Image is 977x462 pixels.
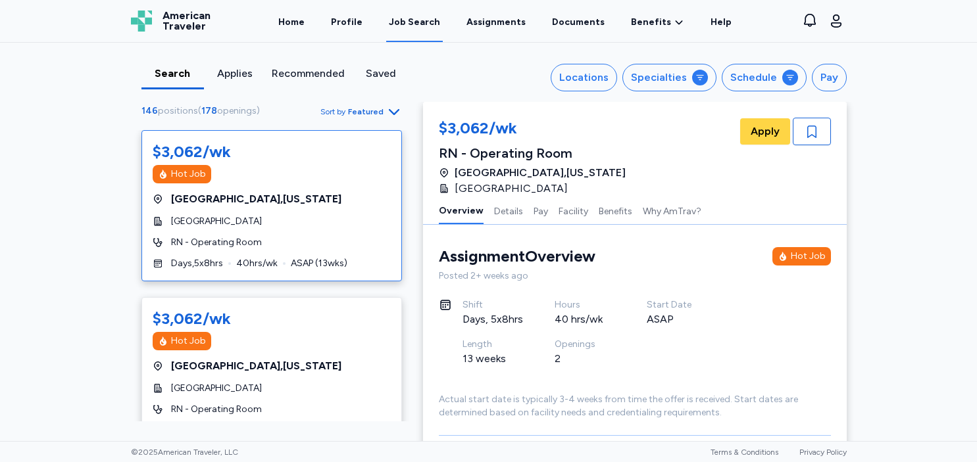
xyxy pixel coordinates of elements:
span: © 2025 American Traveler, LLC [131,447,238,457]
div: Hot Job [171,335,206,348]
span: [GEOGRAPHIC_DATA] , [US_STATE] [171,191,341,207]
div: $3,062/wk [439,118,626,141]
div: Hot Job [791,250,826,263]
button: Details [494,196,523,224]
span: openings [217,106,257,117]
span: [GEOGRAPHIC_DATA] , [US_STATE] [171,358,341,374]
button: Facility [559,196,588,224]
div: Shift [463,298,523,312]
span: [GEOGRAPHIC_DATA] , [US_STATE] [455,165,626,181]
span: American Traveler [163,11,211,32]
div: Hot Job [171,168,206,181]
span: 178 [201,106,217,117]
div: Search [147,66,199,81]
div: 40 hrs/wk [555,312,615,327]
div: 13 weeks [463,351,523,367]
span: 146 [141,106,158,117]
a: Benefits [631,16,684,29]
div: Hours [555,298,615,312]
a: Terms & Conditions [711,448,778,457]
div: Saved [355,66,407,81]
span: [GEOGRAPHIC_DATA] [171,382,262,395]
button: Specialties [622,64,716,91]
button: Pay [812,64,847,91]
div: Locations [559,70,609,85]
div: $3,062/wk [153,308,231,329]
div: Recommended [272,66,345,81]
span: 40 hrs/wk [236,257,278,270]
div: RN - Operating Room [439,144,626,162]
div: ( ) [141,105,265,118]
div: $3,062/wk [153,141,231,162]
span: RN - Operating Room [171,403,262,416]
div: Length [463,338,523,351]
a: Job Search [386,1,443,42]
button: Why AmTrav? [643,196,701,224]
div: Schedule [730,70,777,85]
div: Applies [209,66,261,81]
span: [GEOGRAPHIC_DATA] [455,181,568,196]
div: Specialties [631,70,687,85]
span: positions [158,106,198,117]
button: Overview [439,196,484,224]
div: Pay [820,70,838,85]
span: Sort by [320,106,345,117]
button: Schedule [722,64,807,91]
div: 2 [555,351,615,367]
span: Benefits [631,16,671,29]
div: Actual start date is typically 3-4 weeks from time the offer is received. Start dates are determi... [439,393,831,419]
span: Apply [751,124,780,139]
div: Days, 5x8hrs [463,312,523,327]
button: Pay [534,196,548,224]
div: Job Search [389,16,440,29]
a: Privacy Policy [799,448,847,457]
span: Days , 5 x 8 hrs [171,257,223,270]
span: [GEOGRAPHIC_DATA] [171,215,262,228]
button: Apply [740,118,790,145]
div: Assignment Overview [439,246,595,267]
button: Sort byFeatured [320,104,402,120]
span: Featured [348,106,384,117]
button: Locations [551,64,617,91]
span: ASAP ( 13 wks) [291,257,347,270]
div: Posted 2+ weeks ago [439,269,831,283]
div: ASAP [647,312,707,327]
button: Benefits [599,196,632,224]
img: Logo [131,11,152,32]
div: Start Date [647,298,707,312]
span: RN - Operating Room [171,236,262,249]
div: Openings [555,338,615,351]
